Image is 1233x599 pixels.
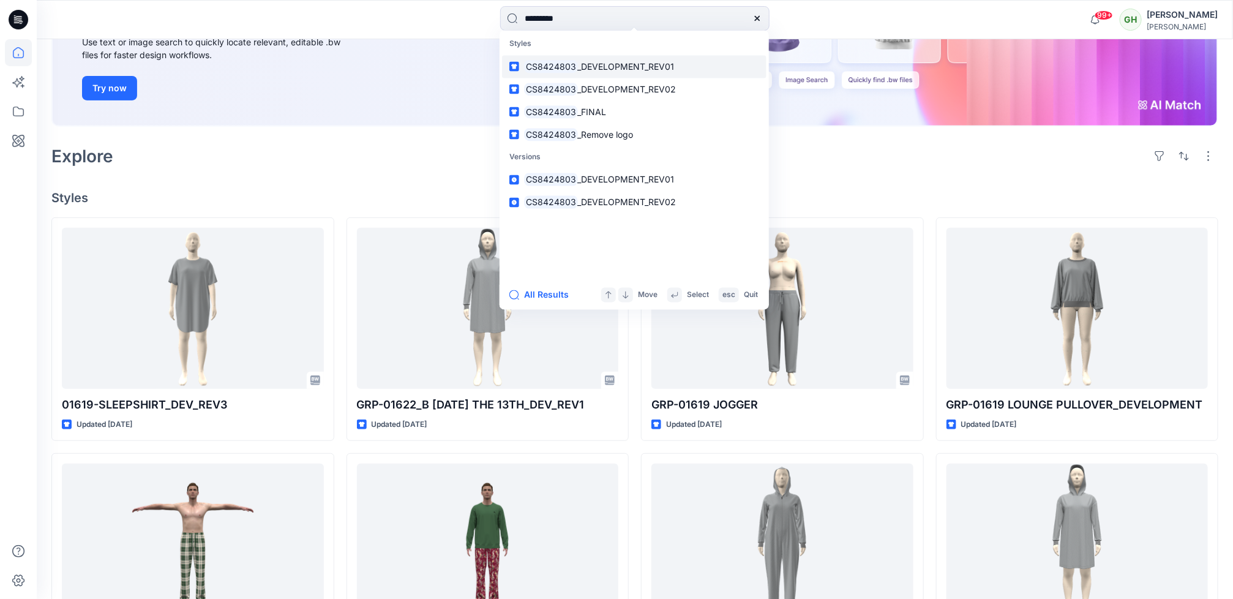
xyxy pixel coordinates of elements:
[62,228,324,389] a: 01619-SLEEPSHIRT_DEV_REV3
[62,396,324,413] p: 01619-SLEEPSHIRT_DEV_REV3
[744,288,758,301] p: Quit
[638,288,658,301] p: Move
[687,288,709,301] p: Select
[1120,9,1142,31] div: GH
[502,55,766,78] a: CS8424803_DEVELOPMENT_REV01
[961,418,1017,431] p: Updated [DATE]
[82,36,358,61] div: Use text or image search to quickly locate relevant, editable .bw files for faster design workflows.
[722,288,735,301] p: esc
[651,396,913,413] p: GRP-01619 JOGGER
[502,100,766,123] a: CS8424803_FINAL
[524,82,578,96] mark: CS8424803
[82,76,137,100] button: Try now
[357,396,619,413] p: GRP-01622_B [DATE] THE 13TH_DEV_REV1
[502,33,766,56] p: Styles
[651,228,913,389] a: GRP-01619 JOGGER
[578,84,676,94] span: _DEVELOPMENT_REV02
[372,418,427,431] p: Updated [DATE]
[357,228,619,389] a: GRP-01622_B FRIDAY THE 13TH_DEV_REV1
[509,288,577,303] button: All Results
[578,197,676,208] span: _DEVELOPMENT_REV02
[578,61,675,72] span: _DEVELOPMENT_REV01
[502,191,766,214] a: CS8424803_DEVELOPMENT_REV02
[51,146,113,166] h2: Explore
[666,418,722,431] p: Updated [DATE]
[524,195,578,209] mark: CS8424803
[1095,10,1113,20] span: 99+
[524,59,578,73] mark: CS8424803
[77,418,132,431] p: Updated [DATE]
[1147,7,1218,22] div: [PERSON_NAME]
[502,78,766,100] a: CS8424803_DEVELOPMENT_REV02
[524,173,578,187] mark: CS8424803
[578,175,675,185] span: _DEVELOPMENT_REV01
[51,190,1218,205] h4: Styles
[946,228,1209,389] a: GRP-01619 LOUNGE PULLOVER_DEVELOPMENT
[502,123,766,146] a: CS8424803_Remove logo
[578,129,634,140] span: _Remove logo
[946,396,1209,413] p: GRP-01619 LOUNGE PULLOVER_DEVELOPMENT
[524,127,578,141] mark: CS8424803
[502,146,766,168] p: Versions
[578,107,607,117] span: _FINAL
[1147,22,1218,31] div: [PERSON_NAME]
[524,105,578,119] mark: CS8424803
[502,168,766,191] a: CS8424803_DEVELOPMENT_REV01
